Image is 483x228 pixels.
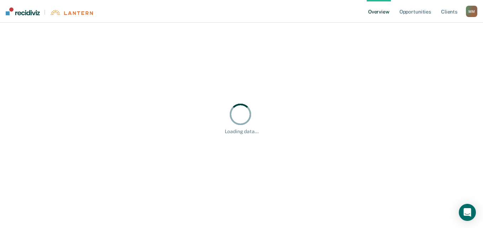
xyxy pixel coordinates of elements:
img: Lantern [50,10,93,15]
button: MM [466,6,477,17]
img: Recidiviz [6,7,40,15]
div: Open Intercom Messenger [459,204,476,221]
div: M M [466,6,477,17]
div: Loading data... [225,129,259,135]
span: | [40,9,50,15]
a: | [6,7,93,15]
